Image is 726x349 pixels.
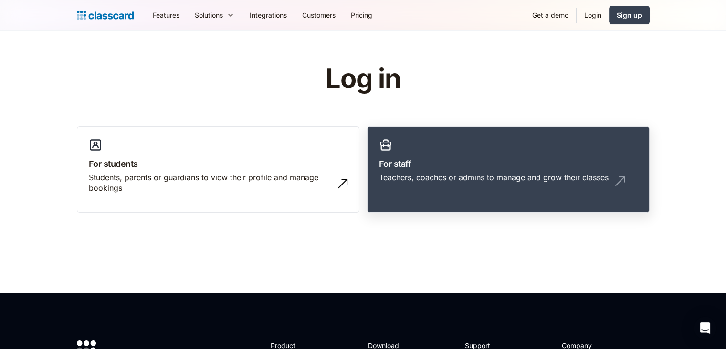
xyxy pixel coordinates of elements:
[617,10,642,20] div: Sign up
[89,172,328,194] div: Students, parents or guardians to view their profile and manage bookings
[609,6,650,24] a: Sign up
[242,4,295,26] a: Integrations
[525,4,576,26] a: Get a demo
[379,157,638,170] h3: For staff
[77,9,134,22] a: home
[295,4,343,26] a: Customers
[694,316,716,339] div: Open Intercom Messenger
[77,126,359,213] a: For studentsStudents, parents or guardians to view their profile and manage bookings
[379,172,609,183] div: Teachers, coaches or admins to manage and grow their classes
[343,4,380,26] a: Pricing
[211,64,515,94] h1: Log in
[187,4,242,26] div: Solutions
[577,4,609,26] a: Login
[145,4,187,26] a: Features
[195,10,223,20] div: Solutions
[89,157,347,170] h3: For students
[367,126,650,213] a: For staffTeachers, coaches or admins to manage and grow their classes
